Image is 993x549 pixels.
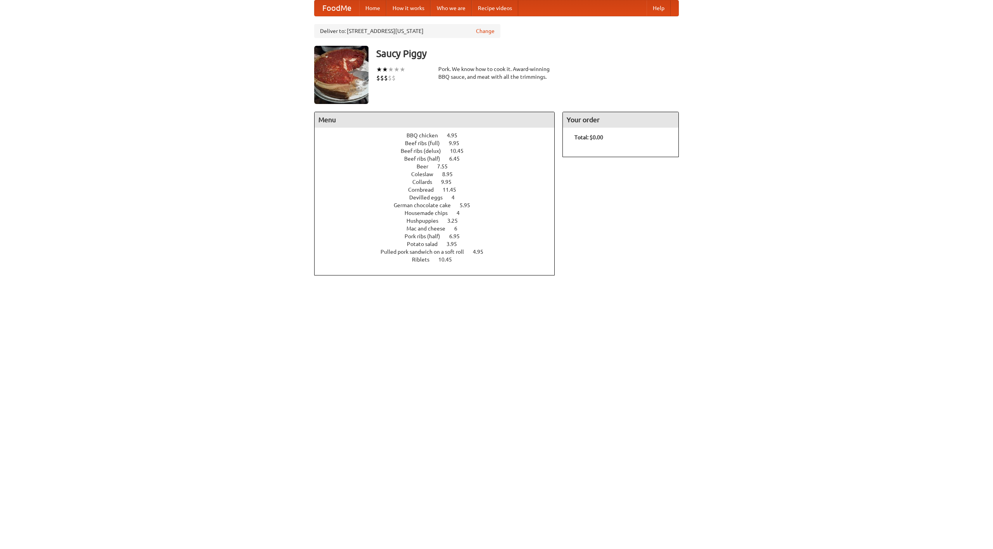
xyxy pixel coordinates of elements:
a: Home [359,0,386,16]
span: 3.25 [447,218,465,224]
span: Beer [417,163,436,170]
span: 4.95 [473,249,491,255]
a: Pork ribs (half) 6.95 [405,233,474,239]
a: Housemade chips 4 [405,210,474,216]
li: ★ [382,65,388,74]
span: Beef ribs (half) [404,156,448,162]
div: Pork. We know how to cook it. Award-winning BBQ sauce, and meat with all the trimmings. [438,65,555,81]
span: Potato salad [407,241,445,247]
li: ★ [400,65,405,74]
a: Riblets 10.45 [412,256,466,263]
li: ★ [388,65,394,74]
li: ★ [394,65,400,74]
a: How it works [386,0,431,16]
span: 6.45 [449,156,467,162]
h4: Menu [315,112,554,128]
a: Beef ribs (full) 9.95 [405,140,474,146]
a: Hushpuppies 3.25 [407,218,472,224]
a: Help [647,0,671,16]
span: 6.95 [449,233,467,239]
a: Change [476,27,495,35]
h4: Your order [563,112,678,128]
div: Deliver to: [STREET_ADDRESS][US_STATE] [314,24,500,38]
li: $ [392,74,396,82]
span: 10.45 [450,148,471,154]
span: 4 [457,210,467,216]
span: Pork ribs (half) [405,233,448,239]
span: Cornbread [408,187,441,193]
a: BBQ chicken 4.95 [407,132,472,139]
span: Beef ribs (full) [405,140,448,146]
span: BBQ chicken [407,132,446,139]
span: 4.95 [447,132,465,139]
a: German chocolate cake 5.95 [394,202,484,208]
span: 4 [452,194,462,201]
a: Cornbread 11.45 [408,187,471,193]
span: Devilled eggs [409,194,450,201]
a: FoodMe [315,0,359,16]
li: $ [376,74,380,82]
span: 9.95 [441,179,459,185]
span: Beef ribs (delux) [401,148,449,154]
span: 3.95 [446,241,465,247]
li: $ [380,74,384,82]
b: Total: $0.00 [574,134,603,140]
a: Recipe videos [472,0,518,16]
a: Potato salad 3.95 [407,241,471,247]
span: 9.95 [449,140,467,146]
a: Beef ribs (delux) 10.45 [401,148,478,154]
span: 7.55 [437,163,455,170]
span: Coleslaw [411,171,441,177]
li: ★ [376,65,382,74]
a: Devilled eggs 4 [409,194,469,201]
a: Coleslaw 8.95 [411,171,467,177]
span: 6 [454,225,465,232]
span: German chocolate cake [394,202,458,208]
a: Beef ribs (half) 6.45 [404,156,474,162]
a: Mac and cheese 6 [407,225,472,232]
span: 11.45 [443,187,464,193]
a: Pulled pork sandwich on a soft roll 4.95 [381,249,498,255]
a: Collards 9.95 [412,179,466,185]
img: angular.jpg [314,46,368,104]
a: Beer 7.55 [417,163,462,170]
span: Collards [412,179,440,185]
span: Housemade chips [405,210,455,216]
h3: Saucy Piggy [376,46,679,61]
li: $ [384,74,388,82]
span: Mac and cheese [407,225,453,232]
span: Pulled pork sandwich on a soft roll [381,249,472,255]
a: Who we are [431,0,472,16]
span: 10.45 [438,256,460,263]
span: Riblets [412,256,437,263]
span: Hushpuppies [407,218,446,224]
span: 8.95 [442,171,460,177]
li: $ [388,74,392,82]
span: 5.95 [460,202,478,208]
